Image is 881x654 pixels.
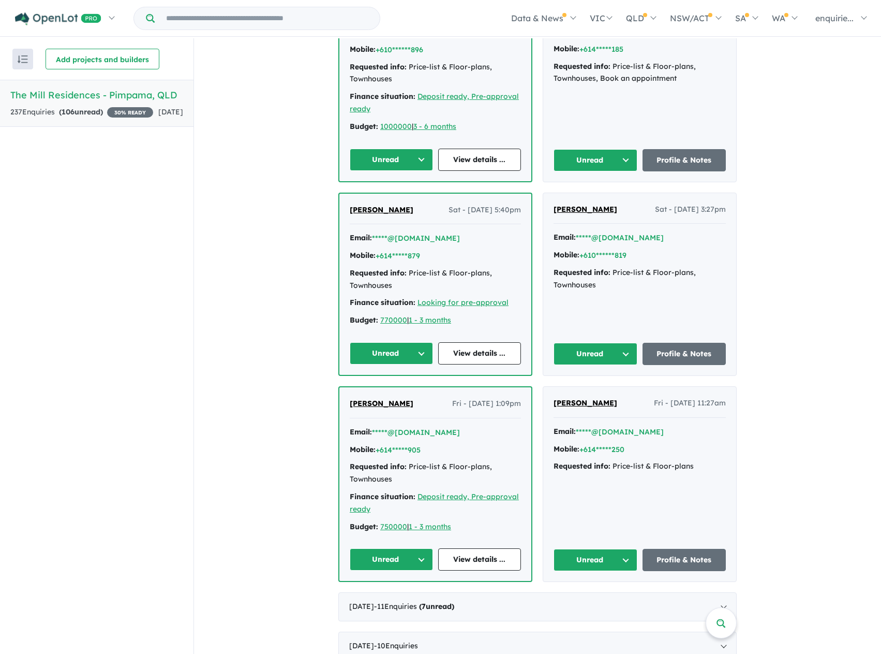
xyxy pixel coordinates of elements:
[438,149,521,171] a: View details ...
[554,232,576,242] strong: Email:
[449,204,521,216] span: Sat - [DATE] 5:40pm
[643,149,726,171] a: Profile & Notes
[350,233,372,242] strong: Email:
[350,298,415,307] strong: Finance situation:
[350,445,376,454] strong: Mobile:
[158,107,183,117] span: [DATE]
[554,149,637,171] button: Unread
[554,343,637,365] button: Unread
[452,398,521,410] span: Fri - [DATE] 1:09pm
[350,92,415,101] strong: Finance situation:
[554,427,576,436] strong: Email:
[643,343,726,365] a: Profile & Notes
[409,315,451,325] a: 1 - 3 months
[107,107,153,118] span: 30 % READY
[338,592,737,621] div: [DATE]
[380,522,407,531] a: 750000
[350,204,413,216] a: [PERSON_NAME]
[350,462,407,471] strong: Requested info:
[62,107,74,117] span: 106
[419,602,454,611] strong: ( unread)
[46,49,159,69] button: Add projects and builders
[438,342,521,365] a: View details ...
[350,45,376,54] strong: Mobile:
[654,397,726,410] span: Fri - [DATE] 11:27am
[409,522,451,531] a: 1 - 3 months
[350,461,521,486] div: Price-list & Floor-plans, Townhouses
[350,492,519,514] a: Deposit ready, Pre-approval ready
[413,122,456,131] a: 3 - 6 months
[655,204,726,216] span: Sat - [DATE] 3:27pm
[554,62,610,71] strong: Requested info:
[10,88,183,102] h5: The Mill Residences - Pimpama , QLD
[350,122,378,131] strong: Budget:
[350,342,433,365] button: Unread
[380,315,407,325] a: 770000
[350,61,521,86] div: Price-list & Floor-plans, Townhouses
[554,398,617,408] span: [PERSON_NAME]
[554,250,579,259] strong: Mobile:
[554,460,726,473] div: Price-list & Floor-plans
[350,492,415,501] strong: Finance situation:
[350,315,378,325] strong: Budget:
[350,149,433,171] button: Unread
[350,62,407,71] strong: Requested info:
[15,12,101,25] img: Openlot PRO Logo White
[59,107,103,117] strong: ( unread)
[350,92,519,113] a: Deposit ready, Pre-approval ready
[554,549,637,571] button: Unread
[350,427,372,437] strong: Email:
[350,521,521,533] div: |
[10,106,153,119] div: 237 Enquir ies
[350,267,521,292] div: Price-list & Floor-plans, Townhouses
[554,204,617,216] a: [PERSON_NAME]
[417,298,509,307] a: Looking for pre-approval
[554,61,726,85] div: Price-list & Floor-plans, Townhouses, Book an appointment
[18,55,28,63] img: sort.svg
[815,13,854,23] span: enquirie...
[643,549,726,571] a: Profile & Notes
[350,548,433,571] button: Unread
[350,121,521,133] div: |
[350,398,413,410] a: [PERSON_NAME]
[350,522,378,531] strong: Budget:
[554,397,617,410] a: [PERSON_NAME]
[554,267,726,292] div: Price-list & Floor-plans, Townhouses
[380,122,412,131] a: 1000000
[157,7,378,30] input: Try estate name, suburb, builder or developer
[350,399,413,408] span: [PERSON_NAME]
[554,44,579,53] strong: Mobile:
[350,205,413,214] span: [PERSON_NAME]
[422,602,426,611] span: 7
[438,548,521,571] a: View details ...
[350,268,407,278] strong: Requested info:
[374,602,454,611] span: - 11 Enquir ies
[554,268,610,277] strong: Requested info:
[554,205,617,214] span: [PERSON_NAME]
[350,314,521,327] div: |
[554,461,610,471] strong: Requested info:
[374,641,418,650] span: - 10 Enquir ies
[350,251,376,260] strong: Mobile:
[554,444,579,454] strong: Mobile:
